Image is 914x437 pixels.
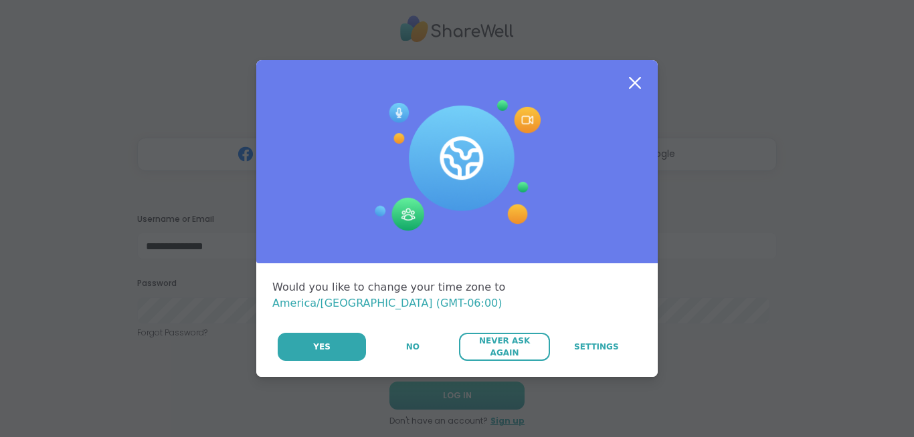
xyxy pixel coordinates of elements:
button: Never Ask Again [459,333,549,361]
span: Settings [574,341,619,353]
span: Never Ask Again [466,335,543,359]
div: Would you like to change your time zone to [272,279,642,311]
img: Session Experience [373,100,541,231]
button: Yes [278,333,366,361]
a: Settings [551,333,642,361]
span: Yes [313,341,331,353]
span: America/[GEOGRAPHIC_DATA] (GMT-06:00) [272,297,502,309]
button: No [367,333,458,361]
span: No [406,341,420,353]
